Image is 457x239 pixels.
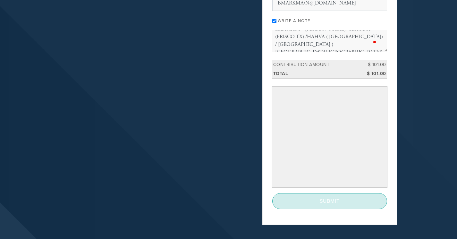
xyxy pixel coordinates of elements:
[272,60,358,69] td: Contribution Amount
[272,69,358,79] td: Total
[358,69,387,79] td: $ 101.00
[274,88,386,186] iframe: Secure payment input frame
[272,30,387,52] textarea: To enrich screen reader interactions, please activate Accessibility in Grammarly extension settings
[358,60,387,69] td: $ 101.00
[272,193,387,209] input: Submit
[278,18,310,23] label: Write a note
